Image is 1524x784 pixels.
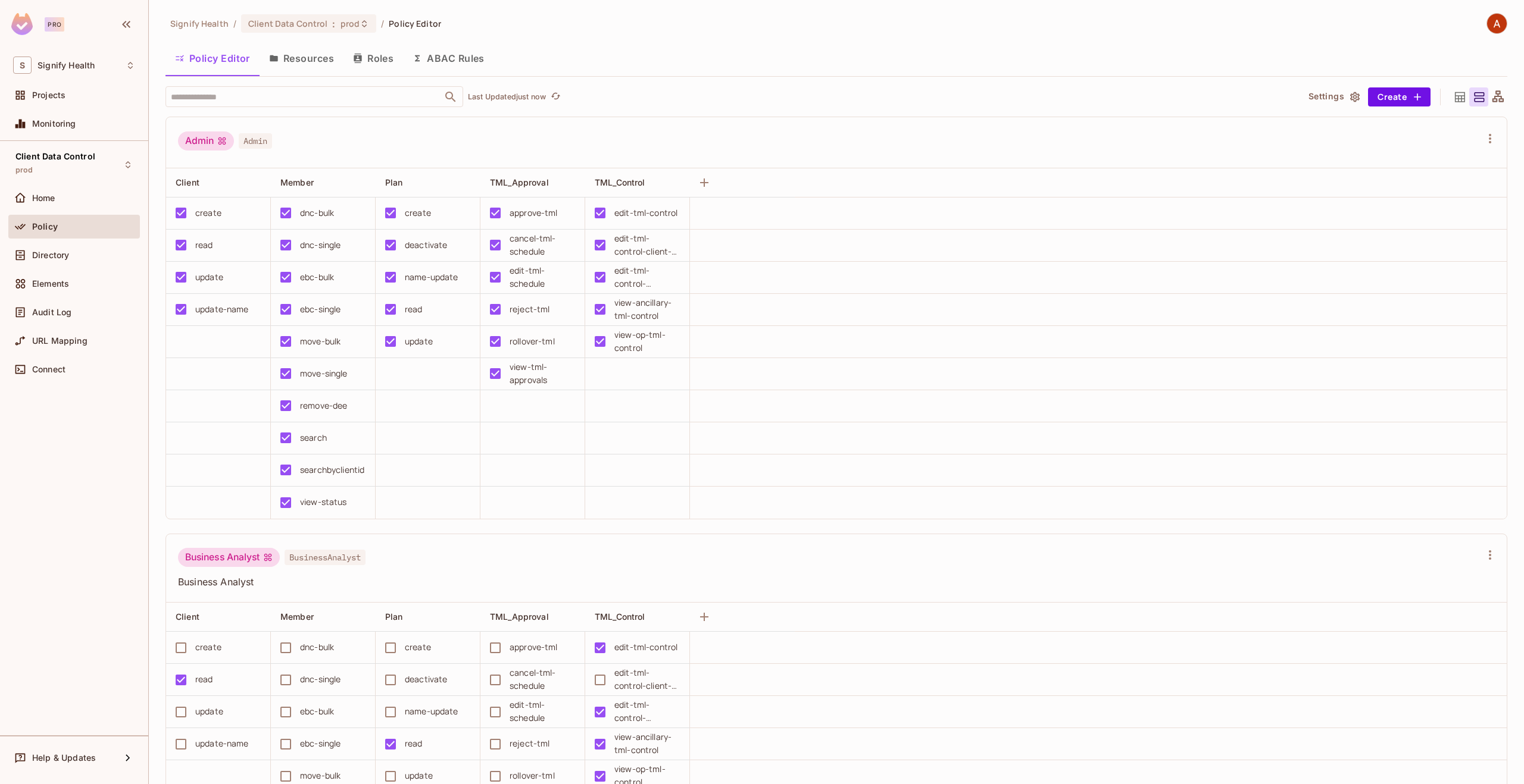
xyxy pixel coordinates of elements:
[13,57,32,74] span: S
[300,271,334,284] div: ebc-bulk
[1304,87,1363,106] button: Settings
[178,131,234,150] div: Admin
[32,279,69,288] span: Elements
[405,335,433,348] div: update
[32,119,76,128] span: Monitoring
[510,737,550,750] div: reject-tml
[300,431,327,444] div: search
[510,232,575,258] div: cancel-tml-schedule
[614,730,680,757] div: view-ancillary-tml-control
[248,18,328,29] span: Client Data Control
[300,367,348,380] div: move-single
[510,641,558,654] div: approve-tml
[595,177,645,187] span: TML_Control
[176,611,199,622] span: Client
[32,250,69,260] span: Directory
[300,239,341,252] div: dnc-single
[170,18,229,29] span: the active workspace
[614,264,680,290] div: edit-tml-control-PADDecile
[178,575,1481,588] span: Business Analyst
[510,264,575,290] div: edit-tml-schedule
[32,308,71,317] span: Audit Log
[32,222,58,231] span: Policy
[551,91,561,103] span: refresh
[442,89,459,105] button: Open
[614,666,680,692] div: edit-tml-control-client-type
[195,641,221,654] div: create
[300,303,341,316] div: ebc-single
[260,43,343,73] button: Resources
[510,206,558,219] div: approve-tml
[300,496,347,509] div: view-status
[405,673,448,686] div: deactivate
[343,43,403,73] button: Roles
[510,360,575,387] div: view-tml-approvals
[165,43,260,73] button: Policy Editor
[614,232,680,258] div: edit-tml-control-client-type
[405,705,458,718] div: name-update
[614,698,680,725] div: edit-tml-control-PADDecile
[405,271,458,284] div: name-update
[490,611,549,622] span: TML_Approval
[548,90,563,104] button: refresh
[300,641,334,654] div: dnc-bulk
[614,296,680,322] div: view-ancillary-tml-control
[614,206,677,219] div: edit-tml-control
[385,611,403,622] span: Plan
[300,206,334,219] div: dnc-bulk
[405,206,431,219] div: create
[510,335,555,348] div: rollover-tml
[510,698,575,725] div: edit-tml-schedule
[405,641,431,654] div: create
[195,239,213,252] div: read
[510,666,575,692] div: cancel-tml-schedule
[468,92,546,102] p: Last Updated just now
[32,90,65,100] span: Projects
[15,165,33,175] span: prod
[239,133,272,149] span: Admin
[389,18,441,29] span: Policy Editor
[45,17,64,32] div: Pro
[381,18,384,29] li: /
[195,737,249,750] div: update-name
[405,303,423,316] div: read
[233,18,236,29] li: /
[385,177,403,187] span: Plan
[405,239,448,252] div: deactivate
[32,365,65,374] span: Connect
[1368,87,1431,106] button: Create
[178,548,280,567] div: Business Analyst
[614,641,677,654] div: edit-tml-control
[32,753,96,763] span: Help & Updates
[38,61,95,70] span: Workspace: Signify Health
[195,673,213,686] div: read
[300,335,341,348] div: move-bulk
[595,611,645,622] span: TML_Control
[490,177,549,187] span: TML_Approval
[405,769,433,782] div: update
[300,673,341,686] div: dnc-single
[510,303,550,316] div: reject-tml
[300,399,348,412] div: remove-dee
[285,550,366,565] span: BusinessAnalyst
[11,13,33,35] img: SReyMgAAAABJRU5ErkJggg==
[300,705,334,718] div: ebc-bulk
[614,328,680,355] div: view-op-tml-control
[32,193,55,203] span: Home
[32,336,88,346] span: URL Mapping
[195,271,223,284] div: update
[341,18,360,29] span: prod
[280,611,314,622] span: Member
[195,206,221,219] div: create
[15,152,95,161] span: Client Data Control
[195,705,223,718] div: update
[1487,14,1507,33] img: Aadesh Thirukonda
[300,463,364,476] div: searchbyclientid
[546,90,563,104] span: Click to refresh data
[403,43,494,73] button: ABAC Rules
[300,737,341,750] div: ebc-single
[195,303,249,316] div: update-name
[510,769,555,782] div: rollover-tml
[280,177,314,187] span: Member
[300,769,341,782] div: move-bulk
